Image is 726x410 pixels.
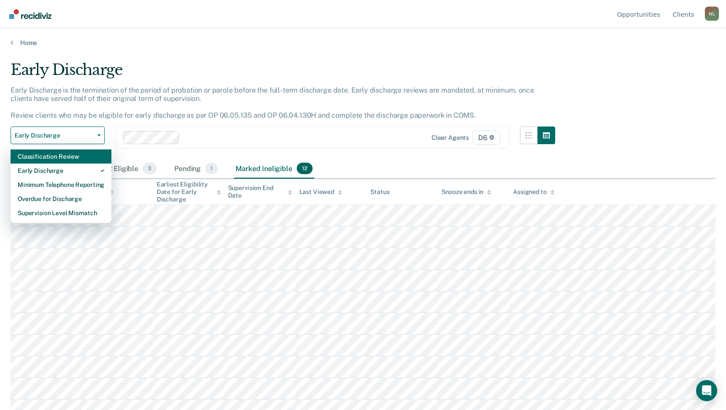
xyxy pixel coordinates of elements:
[370,188,389,196] div: Status
[205,163,218,174] span: 1
[18,192,104,206] div: Overdue for Discharge
[513,188,554,196] div: Assigned to
[11,146,111,224] div: Dropdown Menu
[9,9,52,19] img: Recidiviz
[228,184,292,199] div: Supervision End Date
[18,206,104,220] div: Supervision Level Mismatch
[18,164,104,178] div: Early Discharge
[173,159,220,179] div: Pending1
[11,61,555,86] div: Early Discharge
[431,134,469,142] div: Clear agents
[11,39,715,47] a: Home
[18,178,104,192] div: Minimum Telephone Reporting
[297,163,313,174] span: 12
[87,159,158,179] div: Almost Eligible3
[143,163,157,174] span: 3
[11,86,534,120] p: Early Discharge is the termination of the period of probation or parole before the full-term disc...
[18,149,104,164] div: Classification Review
[234,159,314,179] div: Marked Ineligible12
[705,7,719,21] button: Profile dropdown button
[472,130,500,145] span: D6
[157,181,221,203] div: Earliest Eligibility Date for Early Discharge
[15,132,94,139] span: Early Discharge
[442,188,491,196] div: Snooze ends in
[696,380,717,401] div: Open Intercom Messenger
[299,188,342,196] div: Last Viewed
[11,127,105,144] button: Early Discharge
[705,7,719,21] div: N L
